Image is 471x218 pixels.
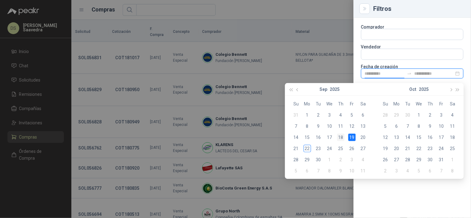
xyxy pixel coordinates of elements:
[425,109,436,121] td: 2025-10-02
[393,156,401,163] div: 27
[382,134,389,141] div: 12
[414,132,425,143] td: 2025-10-15
[324,98,335,109] th: We
[291,154,302,165] td: 2025-09-28
[380,98,391,109] th: Su
[304,122,311,130] div: 8
[360,145,367,152] div: 27
[402,121,414,132] td: 2025-10-07
[337,122,345,130] div: 11
[382,122,389,130] div: 5
[326,122,333,130] div: 10
[438,111,445,119] div: 3
[292,111,300,119] div: 31
[438,156,445,163] div: 31
[304,156,311,163] div: 29
[313,165,324,176] td: 2025-10-07
[346,98,358,109] th: Fr
[415,167,423,175] div: 5
[304,167,311,175] div: 6
[330,83,340,96] button: 2025
[425,132,436,143] td: 2025-10-16
[438,122,445,130] div: 10
[414,165,425,176] td: 2025-11-05
[302,109,313,121] td: 2025-09-01
[391,121,402,132] td: 2025-10-06
[324,143,335,154] td: 2025-09-24
[324,121,335,132] td: 2025-09-10
[361,25,464,29] p: Comprador
[425,98,436,109] th: Th
[348,167,356,175] div: 10
[346,154,358,165] td: 2025-10-03
[358,98,369,109] th: Sa
[348,145,356,152] div: 26
[438,145,445,152] div: 24
[291,98,302,109] th: Su
[407,71,412,76] span: to
[326,111,333,119] div: 3
[315,145,322,152] div: 23
[414,121,425,132] td: 2025-10-08
[402,132,414,143] td: 2025-10-14
[404,111,412,119] div: 30
[292,145,300,152] div: 21
[391,98,402,109] th: Mo
[382,156,389,163] div: 26
[409,83,416,96] button: Oct
[337,156,345,163] div: 2
[436,121,447,132] td: 2025-10-10
[346,143,358,154] td: 2025-09-26
[292,167,300,175] div: 5
[393,122,401,130] div: 6
[380,132,391,143] td: 2025-10-12
[326,156,333,163] div: 1
[304,111,311,119] div: 1
[313,143,324,154] td: 2025-09-23
[391,165,402,176] td: 2025-11-03
[335,165,346,176] td: 2025-10-09
[380,109,391,121] td: 2025-09-28
[447,98,458,109] th: Sa
[326,145,333,152] div: 24
[346,132,358,143] td: 2025-09-19
[391,143,402,154] td: 2025-10-20
[304,145,311,152] div: 22
[360,134,367,141] div: 20
[427,145,434,152] div: 23
[438,134,445,141] div: 17
[337,111,345,119] div: 4
[361,65,464,69] p: Fecha de creación
[374,6,464,12] div: Filtros
[447,109,458,121] td: 2025-10-04
[414,98,425,109] th: We
[447,154,458,165] td: 2025-11-01
[436,132,447,143] td: 2025-10-17
[337,145,345,152] div: 25
[449,111,456,119] div: 4
[335,154,346,165] td: 2025-10-02
[358,121,369,132] td: 2025-09-13
[313,154,324,165] td: 2025-09-30
[436,143,447,154] td: 2025-10-24
[447,132,458,143] td: 2025-10-18
[358,109,369,121] td: 2025-09-06
[335,143,346,154] td: 2025-09-25
[425,143,436,154] td: 2025-10-23
[358,132,369,143] td: 2025-09-20
[436,165,447,176] td: 2025-11-07
[414,154,425,165] td: 2025-10-29
[326,167,333,175] div: 8
[382,145,389,152] div: 19
[427,156,434,163] div: 30
[436,98,447,109] th: Fr
[313,98,324,109] th: Tu
[402,98,414,109] th: Tu
[447,165,458,176] td: 2025-11-08
[324,132,335,143] td: 2025-09-17
[304,134,311,141] div: 15
[407,71,412,76] span: swap-right
[292,122,300,130] div: 7
[291,109,302,121] td: 2025-08-31
[315,134,322,141] div: 16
